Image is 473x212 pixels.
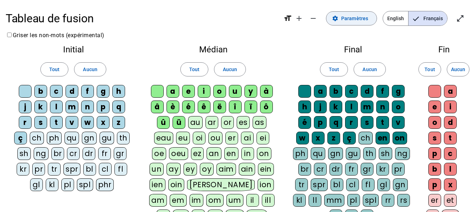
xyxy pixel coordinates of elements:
[147,45,280,54] h2: Médian
[253,116,266,129] div: as
[314,163,327,176] div: cr
[112,85,125,98] div: h
[213,101,226,113] div: ë
[237,116,250,129] div: es
[246,194,259,207] div: il
[354,62,385,76] button: Aucun
[32,163,45,176] div: pr
[244,85,257,98] div: y
[314,116,327,129] div: p
[345,101,358,113] div: l
[392,85,405,98] div: g
[207,147,221,160] div: an
[244,101,257,113] div: ï
[34,116,47,129] div: s
[451,65,465,74] span: Aucun
[213,85,226,98] div: o
[81,116,94,129] div: w
[324,194,344,207] div: mm
[47,132,62,144] div: ph
[376,116,389,129] div: t
[260,101,273,113] div: ô
[96,178,114,191] div: phr
[50,116,63,129] div: t
[428,178,441,191] div: p
[167,85,179,98] div: a
[82,132,97,144] div: gn
[424,65,435,74] span: Tout
[444,116,457,129] div: d
[77,178,93,191] div: spl
[114,147,126,160] div: gr
[428,147,441,160] div: p
[293,194,306,207] div: kl
[444,147,457,160] div: c
[295,178,308,191] div: tr
[223,65,237,74] span: Aucun
[150,163,164,176] div: un
[345,163,358,176] div: fr
[262,194,275,207] div: ill
[100,132,114,144] div: gu
[241,147,254,160] div: in
[180,62,208,76] button: Tout
[149,194,167,207] div: am
[347,194,360,207] div: pl
[198,85,210,98] div: i
[257,147,271,160] div: on
[257,132,269,144] div: ei
[200,163,214,176] div: oy
[63,163,80,176] div: spr
[188,116,203,129] div: au
[61,178,74,191] div: pl
[376,132,390,144] div: en
[361,101,373,113] div: m
[393,132,407,144] div: on
[81,101,94,113] div: n
[7,33,12,37] input: Griser les non-mots (expérimental)
[453,11,467,25] button: Entrer en plein écran
[331,178,343,191] div: bl
[383,11,447,26] mat-button-toggle-group: Language selection
[330,116,342,129] div: q
[176,132,190,144] div: eu
[17,147,31,160] div: sh
[34,101,47,113] div: k
[444,194,457,207] div: et
[97,116,109,129] div: x
[6,32,105,39] label: Griser les non-mots (expérimental)
[346,178,359,191] div: cl
[114,163,127,176] div: fl
[296,132,309,144] div: w
[363,147,376,160] div: th
[99,163,112,176] div: cl
[363,194,379,207] div: spl
[191,147,204,160] div: ez
[81,85,94,98] div: f
[221,116,234,129] div: or
[97,101,109,113] div: p
[327,132,340,144] div: z
[428,132,441,144] div: s
[151,101,164,113] div: â
[418,62,441,76] button: Tout
[216,163,236,176] div: aim
[444,132,457,144] div: t
[309,194,321,207] div: ll
[312,132,325,144] div: x
[306,11,320,25] button: Diminuer la taille de la police
[6,7,278,30] h1: Tableau de fusion
[112,101,125,113] div: q
[444,178,457,191] div: x
[444,85,457,98] div: a
[182,101,195,113] div: é
[426,45,462,54] h2: Fin
[343,132,356,144] div: ç
[173,116,185,129] div: ü
[291,45,415,54] h2: Final
[226,194,243,207] div: um
[382,194,394,207] div: rr
[362,178,375,191] div: fl
[182,85,195,98] div: e
[428,101,441,113] div: e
